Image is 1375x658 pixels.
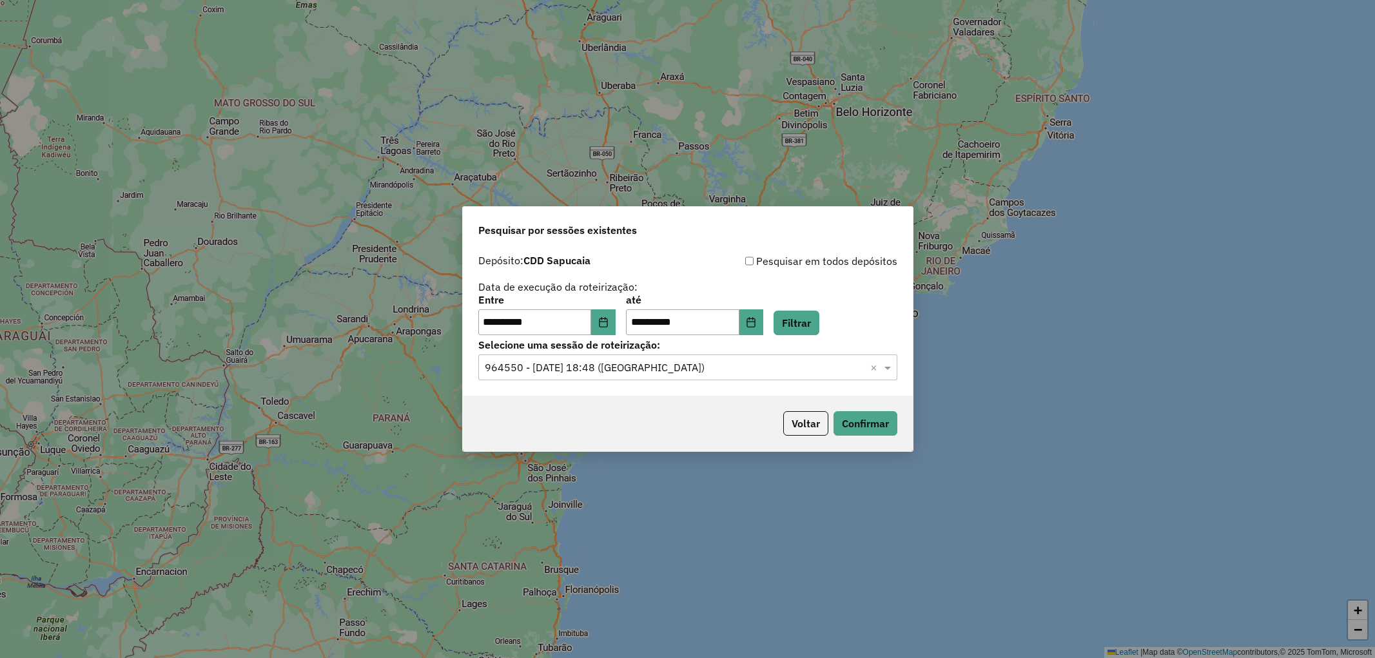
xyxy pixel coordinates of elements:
[478,279,638,295] label: Data de execução da roteirização:
[834,411,897,436] button: Confirmar
[739,309,764,335] button: Choose Date
[523,254,590,267] strong: CDD Sapucaia
[478,292,616,307] label: Entre
[774,311,819,335] button: Filtrar
[591,309,616,335] button: Choose Date
[478,253,590,268] label: Depósito:
[478,337,897,353] label: Selecione uma sessão de roteirização:
[870,360,881,375] span: Clear all
[783,411,828,436] button: Voltar
[688,253,897,269] div: Pesquisar em todos depósitos
[478,222,637,238] span: Pesquisar por sessões existentes
[626,292,763,307] label: até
